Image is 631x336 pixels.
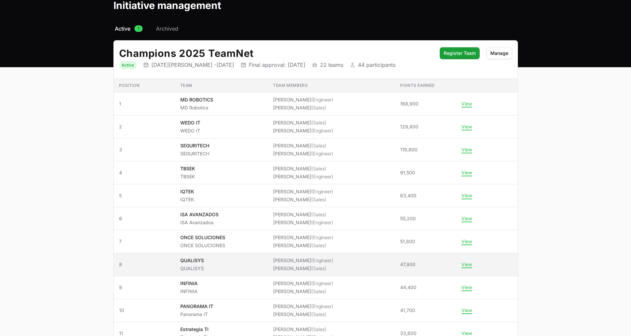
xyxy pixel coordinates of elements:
p: INFINIA [180,288,198,295]
li: [PERSON_NAME] [273,303,333,310]
li: [PERSON_NAME] [273,142,333,149]
span: (Sales) [311,120,326,125]
li: [PERSON_NAME] [273,234,333,241]
span: 91,500 [400,169,415,176]
span: (Engineer) [311,280,333,286]
button: View [461,239,472,245]
span: (Engineer) [311,189,333,194]
span: 47,900 [400,261,415,268]
span: 41,700 [400,307,415,314]
p: PANORAMA IT [180,303,213,310]
span: 7 [119,238,170,245]
span: (Sales) [311,105,326,110]
p: INFINIA [180,280,198,287]
span: (Engineer) [311,257,333,263]
span: 129,800 [400,123,418,130]
p: ISA AVANZADOS [180,211,219,218]
button: View [461,124,472,130]
span: (Sales) [311,243,326,248]
span: (Engineer) [311,128,333,133]
span: (Sales) [311,143,326,148]
p: Estrategia TI [180,326,209,333]
li: [PERSON_NAME] [273,265,333,272]
span: (Engineer) [311,151,333,156]
li: [PERSON_NAME] [273,280,333,287]
th: Team [175,79,268,92]
span: 6 [119,215,170,222]
button: View [461,261,472,267]
p: WEDO IT [180,127,200,134]
li: [PERSON_NAME] [273,104,333,111]
p: 22 teams [320,62,343,68]
span: (Sales) [311,166,326,171]
span: 55,200 [400,215,416,222]
li: [PERSON_NAME] [273,173,333,180]
p: IQTEK [180,188,194,195]
span: (Sales) [311,326,326,332]
li: [PERSON_NAME] [273,219,333,226]
span: 9 [119,284,170,291]
span: (Engineer) [311,235,333,240]
span: 5 [119,192,170,199]
span: 8 [119,261,170,268]
span: 10 [119,307,170,314]
li: [PERSON_NAME] [273,188,333,195]
button: Manage [486,47,512,59]
span: 51,800 [400,238,415,245]
button: View [461,307,472,313]
span: 3 [119,146,170,153]
span: (Engineer) [311,303,333,309]
li: [PERSON_NAME] [273,257,333,264]
button: View [461,101,472,107]
span: 44,400 [400,284,416,291]
button: View [461,147,472,153]
nav: Initiative activity log navigation [113,25,518,33]
span: (Sales) [311,311,326,317]
p: ISA Avanzados [180,219,219,226]
span: 168,900 [400,100,418,107]
p: TBSEK [180,165,195,172]
a: Active1 [113,25,144,33]
p: MD ROBOTICS [180,96,213,103]
p: Panorama IT [180,311,213,318]
li: [PERSON_NAME] [273,165,333,172]
p: ONCE SOLUCIONES [180,234,225,241]
li: [PERSON_NAME] [273,311,333,318]
span: (Engineer) [311,174,333,179]
button: Register Team [440,47,480,59]
span: 119,800 [400,146,417,153]
button: View [461,216,472,222]
p: QUALISYS [180,265,204,272]
th: Team members [268,79,395,92]
p: QUALISYS [180,257,204,264]
li: [PERSON_NAME] [273,211,333,218]
span: 63,400 [400,192,416,199]
li: [PERSON_NAME] [273,242,333,249]
p: [DATE][PERSON_NAME] - [DATE] [151,62,234,68]
span: 1 [134,25,143,32]
p: IQTEK [180,196,194,203]
span: (Engineer) [311,97,333,102]
a: Archived [155,25,180,33]
span: (Sales) [311,212,326,217]
span: 1 [119,100,170,107]
p: SEGURITECH [180,142,209,149]
p: ONCE SOLUCIONES [180,242,225,249]
p: SEGURITECH [180,150,209,157]
p: TBSEK [180,173,195,180]
span: (Sales) [311,288,326,294]
span: 4 [119,169,170,176]
button: View [461,170,472,176]
li: [PERSON_NAME] [273,288,333,295]
p: Final approval: [DATE] [249,62,305,68]
p: WEDO IT [180,119,200,126]
span: (Sales) [311,265,326,271]
span: Register Team [444,49,476,57]
span: (Sales) [311,197,326,202]
h2: Champions 2025 TeamNet [119,47,433,59]
th: Position [114,79,175,92]
p: MD Robotics [180,104,213,111]
li: [PERSON_NAME] [273,150,333,157]
button: View [461,284,472,290]
li: [PERSON_NAME] [273,96,333,103]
